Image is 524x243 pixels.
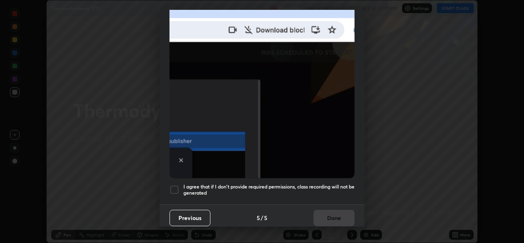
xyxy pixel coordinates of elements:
h4: 5 [257,213,260,222]
button: Previous [169,210,210,226]
h4: 5 [264,213,267,222]
h4: / [261,213,263,222]
h5: I agree that if I don't provide required permissions, class recording will not be generated [183,184,355,196]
